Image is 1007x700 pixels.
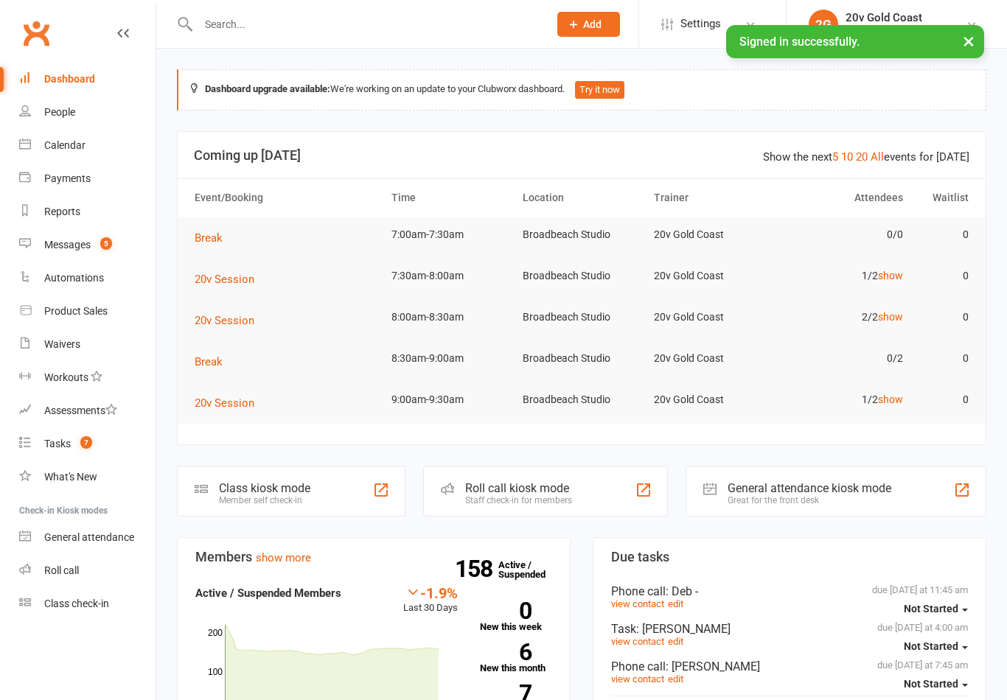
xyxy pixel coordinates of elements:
[195,353,233,371] button: Break
[778,382,910,417] td: 1/2
[680,7,721,41] span: Settings
[19,328,156,361] a: Waivers
[516,300,647,335] td: Broadbeach Studio
[647,217,778,252] td: 20v Gold Coast
[44,73,95,85] div: Dashboard
[44,598,109,609] div: Class check-in
[668,598,683,609] a: edit
[778,179,910,217] th: Attendees
[44,106,75,118] div: People
[778,300,910,335] td: 2/2
[480,600,532,622] strong: 0
[44,206,80,217] div: Reports
[385,217,516,252] td: 7:00am-7:30am
[19,554,156,587] a: Roll call
[516,341,647,376] td: Broadbeach Studio
[910,259,975,293] td: 0
[516,259,647,293] td: Broadbeach Studio
[44,239,91,251] div: Messages
[728,481,891,495] div: General attendance kiosk mode
[647,179,778,217] th: Trainer
[44,531,134,543] div: General attendance
[668,673,683,685] a: edit
[195,273,254,286] span: 20v Session
[403,584,458,601] div: -1.9%
[19,195,156,228] a: Reports
[19,63,156,96] a: Dashboard
[666,659,760,673] span: : [PERSON_NAME]
[904,671,968,697] button: Not Started
[44,371,88,383] div: Workouts
[188,179,385,217] th: Event/Booking
[516,179,647,217] th: Location
[194,14,538,35] input: Search...
[647,341,778,376] td: 20v Gold Coast
[557,12,620,37] button: Add
[728,495,891,505] div: Great for the front desk
[583,18,602,30] span: Add
[44,172,91,184] div: Payments
[904,603,958,615] span: Not Started
[480,602,553,631] a: 0New this week
[256,551,311,564] a: show more
[778,259,910,293] td: 1/2
[647,382,778,417] td: 20v Gold Coast
[194,148,969,163] h3: Coming up [DATE]
[871,150,884,164] a: All
[611,636,664,647] a: view contact
[19,521,156,554] a: General attendance kiosk mode
[611,550,968,564] h3: Due tasks
[19,129,156,162] a: Calendar
[878,270,903,281] a: show
[403,584,458,616] div: Last 30 Days
[195,394,265,412] button: 20v Session
[611,659,968,673] div: Phone call
[44,438,71,449] div: Tasks
[739,35,860,49] span: Signed in successfully.
[19,96,156,129] a: People
[44,305,108,317] div: Product Sales
[846,11,922,24] div: 20v Gold Coast
[910,300,975,335] td: 0
[480,641,532,663] strong: 6
[846,24,922,38] div: 20v Gold Coast
[44,564,79,576] div: Roll call
[856,150,868,164] a: 20
[910,217,975,252] td: 0
[195,355,223,368] span: Break
[44,405,117,416] div: Assessments
[904,595,968,622] button: Not Started
[516,217,647,252] td: Broadbeach Studio
[44,139,86,151] div: Calendar
[18,15,55,52] a: Clubworx
[19,461,156,494] a: What's New
[668,636,683,647] a: edit
[195,314,254,327] span: 20v Session
[878,393,903,405] a: show
[195,312,265,329] button: 20v Session
[19,361,156,394] a: Workouts
[455,558,498,580] strong: 158
[611,598,664,609] a: view contact
[19,587,156,620] a: Class kiosk mode
[385,382,516,417] td: 9:00am-9:30am
[177,69,986,111] div: We're working on an update to your Clubworx dashboard.
[575,81,624,99] button: Try it now
[219,481,310,495] div: Class kiosk mode
[904,640,958,652] span: Not Started
[809,10,838,39] div: 2G
[19,427,156,461] a: Tasks 7
[100,237,112,250] span: 5
[195,231,223,245] span: Break
[195,270,265,288] button: 20v Session
[910,382,975,417] td: 0
[385,300,516,335] td: 8:00am-8:30am
[480,643,553,673] a: 6New this month
[611,584,968,598] div: Phone call
[910,341,975,376] td: 0
[465,495,572,505] div: Staff check-in for members
[516,382,647,417] td: Broadbeach Studio
[636,622,731,636] span: : [PERSON_NAME]
[19,295,156,328] a: Product Sales
[195,229,233,247] button: Break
